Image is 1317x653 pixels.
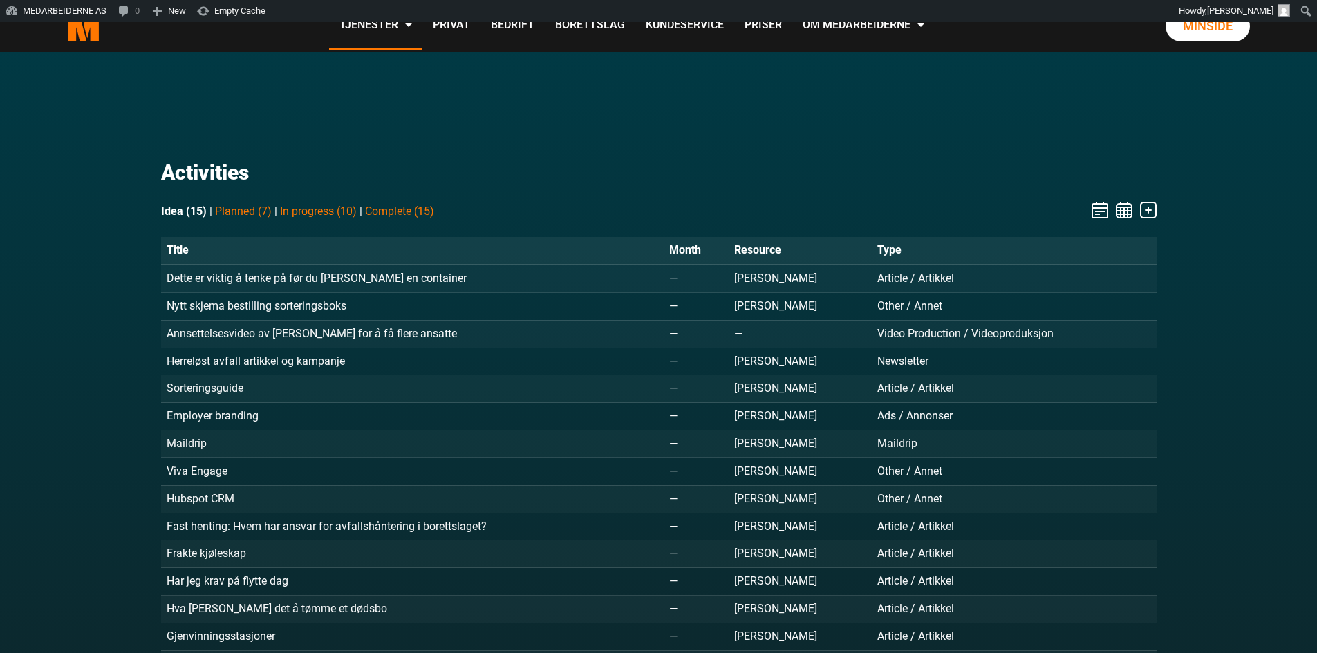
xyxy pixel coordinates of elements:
td: Frakte kjøleskap [161,540,664,568]
th: Title [161,237,664,265]
th: Resource [729,237,872,265]
a: Om Medarbeiderne [792,1,935,50]
td: Article / Artikkel [872,596,1157,623]
td: — [664,320,729,348]
td: [PERSON_NAME] [729,348,872,375]
td: [PERSON_NAME] [729,403,872,430]
td: Annsettelsesvideo av [PERSON_NAME] for å få flere ansatte [161,320,664,348]
td: Article / Artikkel [872,568,1157,596]
td: Nytt skjema bestilling sorteringsboks [161,292,664,320]
td: Other / Annet [872,457,1157,485]
td: Har jeg krav på flytte dag [161,568,664,596]
td: [PERSON_NAME] [729,596,872,623]
td: Hubspot CRM [161,485,664,513]
td: — [664,403,729,430]
td: [PERSON_NAME] [729,623,872,651]
a: Privat [422,1,480,50]
td: Gjenvinningsstasjoner [161,623,664,651]
td: [PERSON_NAME] [729,292,872,320]
td: Video Production / Videoproduksjon [872,320,1157,348]
td: Article / Artikkel [872,513,1157,540]
span: | [274,205,277,218]
td: — [664,623,729,651]
nav: Stages [161,202,1157,220]
td: Article / Artikkel [872,623,1157,651]
td: Ads / Annonser [872,403,1157,430]
td: [PERSON_NAME] [729,513,872,540]
td: [PERSON_NAME] [729,540,872,568]
td: [PERSON_NAME] [729,568,872,596]
td: Article / Artikkel [872,265,1157,292]
td: — [664,457,729,485]
th: Type [872,237,1157,265]
a: Kundeservice [635,1,734,50]
td: Sorteringsguide [161,375,664,403]
td: [PERSON_NAME] [729,485,872,513]
a: Bedrift [480,1,545,50]
td: — [664,348,729,375]
a: Planned (7) [215,205,272,218]
span: | [209,205,212,218]
td: — [664,292,729,320]
td: Article / Artikkel [872,375,1157,403]
td: — [664,265,729,292]
td: — [664,596,729,623]
span: [PERSON_NAME] [1207,6,1273,16]
td: — [729,320,872,348]
td: — [664,485,729,513]
td: — [664,568,729,596]
td: [PERSON_NAME] [729,375,872,403]
td: Hva [PERSON_NAME] det å tømme et dødsbo [161,596,664,623]
td: — [664,430,729,458]
h3: Activities [161,160,1157,185]
td: — [664,513,729,540]
td: Other / Annet [872,292,1157,320]
td: Viva Engage [161,457,664,485]
strong: Idea (15) [161,205,207,218]
span: | [359,205,362,218]
a: Borettslag [545,1,635,50]
a: Minside [1166,11,1250,41]
td: Herreløst avfall artikkel og kampanje [161,348,664,375]
td: Maildrip [161,430,664,458]
td: Article / Artikkel [872,540,1157,568]
a: Complete (15) [365,205,434,218]
a: In progress (10) [280,205,357,218]
td: — [664,540,729,568]
td: Dette er viktig å tenke på før du [PERSON_NAME] en container [161,265,664,292]
td: Maildrip [872,430,1157,458]
td: [PERSON_NAME] [729,457,872,485]
td: Other / Annet [872,485,1157,513]
td: Employer branding [161,403,664,430]
td: Fast henting: Hvem har ansvar for avfallshåntering i borettslaget? [161,513,664,540]
th: Month [664,237,729,265]
a: Priser [734,1,792,50]
td: — [664,375,729,403]
td: [PERSON_NAME] [729,430,872,458]
td: Newsletter [872,348,1157,375]
a: Tjenester [329,1,422,50]
td: [PERSON_NAME] [729,265,872,292]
